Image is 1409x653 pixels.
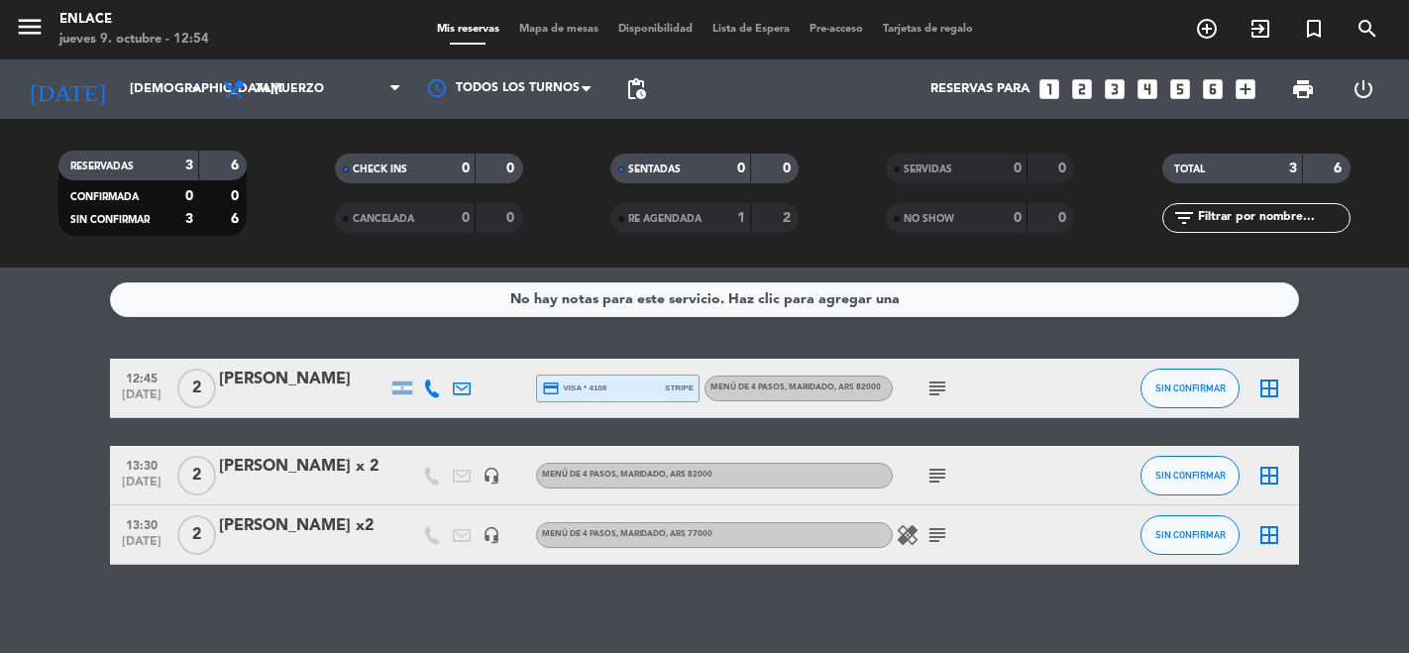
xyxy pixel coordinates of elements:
[783,162,795,175] strong: 0
[462,211,470,225] strong: 0
[510,288,900,311] div: No hay notas para este servicio. Haz clic para agregar una
[219,513,387,539] div: [PERSON_NAME] x2
[710,383,881,391] span: Menú de 4 pasos, maridado
[1195,17,1219,41] i: add_circle_outline
[1257,377,1281,400] i: border_all
[177,515,216,555] span: 2
[624,77,648,101] span: pending_actions
[353,164,407,174] span: CHECK INS
[1200,76,1226,102] i: looks_6
[1036,76,1062,102] i: looks_one
[608,24,703,35] span: Disponibilidad
[737,162,745,175] strong: 0
[873,24,983,35] span: Tarjetas de regalo
[462,162,470,175] strong: 0
[184,77,208,101] i: arrow_drop_down
[15,67,120,111] i: [DATE]
[665,381,694,394] span: stripe
[628,214,702,224] span: RE AGENDADA
[59,30,209,50] div: jueves 9. octubre - 12:54
[904,164,952,174] span: SERVIDAS
[70,192,139,202] span: CONFIRMADA
[1140,456,1240,495] button: SIN CONFIRMAR
[219,454,387,480] div: [PERSON_NAME] x 2
[930,81,1030,97] span: Reservas para
[783,211,795,225] strong: 2
[483,467,500,485] i: headset_mic
[353,214,414,224] span: CANCELADA
[1257,523,1281,547] i: border_all
[231,212,243,226] strong: 6
[1167,76,1193,102] i: looks_5
[117,366,166,388] span: 12:45
[185,212,193,226] strong: 3
[256,82,324,96] span: Almuerzo
[542,530,712,538] span: Menú de 4 pasos, maridado
[737,211,745,225] strong: 1
[185,189,193,203] strong: 0
[1355,17,1379,41] i: search
[427,24,509,35] span: Mis reservas
[542,471,712,479] span: Menú de 4 pasos, maridado
[1334,59,1395,119] div: LOG OUT
[1248,17,1272,41] i: exit_to_app
[506,211,518,225] strong: 0
[70,215,150,225] span: SIN CONFIRMAR
[896,523,920,547] i: healing
[703,24,800,35] span: Lista de Espera
[1014,162,1022,175] strong: 0
[185,159,193,172] strong: 3
[1174,164,1205,174] span: TOTAL
[1172,206,1196,230] i: filter_list
[666,471,712,479] span: , ARS 82000
[1135,76,1160,102] i: looks_4
[1069,76,1095,102] i: looks_two
[925,377,949,400] i: subject
[59,10,209,30] div: Enlace
[1289,162,1297,175] strong: 3
[70,162,134,171] span: RESERVADAS
[506,162,518,175] strong: 0
[1140,369,1240,408] button: SIN CONFIRMAR
[1140,515,1240,555] button: SIN CONFIRMAR
[834,383,881,391] span: , ARS 82000
[15,12,45,49] button: menu
[925,523,949,547] i: subject
[117,512,166,535] span: 13:30
[1291,77,1315,101] span: print
[177,369,216,408] span: 2
[15,12,45,42] i: menu
[117,476,166,498] span: [DATE]
[1334,162,1346,175] strong: 6
[117,388,166,411] span: [DATE]
[117,535,166,558] span: [DATE]
[509,24,608,35] span: Mapa de mesas
[1352,77,1375,101] i: power_settings_new
[628,164,681,174] span: SENTADAS
[800,24,873,35] span: Pre-acceso
[1155,470,1226,481] span: SIN CONFIRMAR
[904,214,954,224] span: NO SHOW
[1233,76,1258,102] i: add_box
[542,380,560,397] i: credit_card
[117,453,166,476] span: 13:30
[1257,464,1281,488] i: border_all
[177,456,216,495] span: 2
[925,464,949,488] i: subject
[542,380,606,397] span: visa * 4108
[1058,211,1070,225] strong: 0
[1302,17,1326,41] i: turned_in_not
[1196,207,1350,229] input: Filtrar por nombre...
[1155,529,1226,540] span: SIN CONFIRMAR
[483,526,500,544] i: headset_mic
[231,189,243,203] strong: 0
[219,367,387,392] div: [PERSON_NAME]
[231,159,243,172] strong: 6
[1155,382,1226,393] span: SIN CONFIRMAR
[1102,76,1128,102] i: looks_3
[666,530,712,538] span: , ARS 77000
[1014,211,1022,225] strong: 0
[1058,162,1070,175] strong: 0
